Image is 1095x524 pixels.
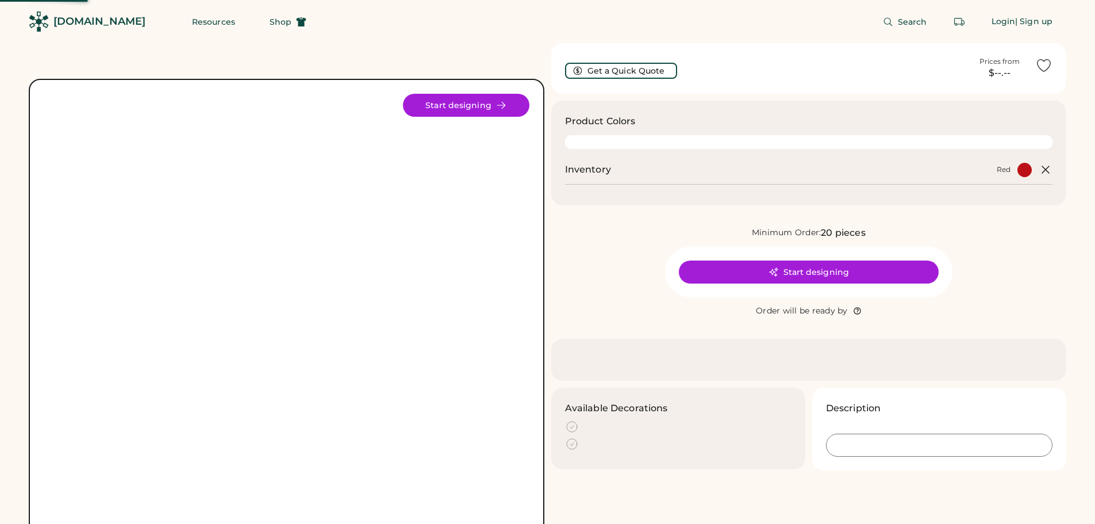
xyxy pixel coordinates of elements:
span: Shop [270,18,291,26]
div: Minimum Order: [752,227,821,239]
div: Login [992,16,1016,28]
h3: Description [826,401,881,415]
div: Prices from [979,57,1020,66]
h2: Inventory [565,163,611,177]
button: Search [869,10,941,33]
h3: Product Colors [565,114,636,128]
div: | Sign up [1015,16,1052,28]
button: Retrieve an order [948,10,971,33]
div: Red [997,165,1011,174]
div: Order will be ready by [756,305,848,317]
div: [DOMAIN_NAME] [53,14,145,29]
button: Shop [256,10,320,33]
span: Search [898,18,927,26]
h3: Available Decorations [565,401,668,415]
button: Start designing [403,94,529,117]
div: 20 pieces [821,226,865,240]
button: Get a Quick Quote [565,63,677,79]
button: Start designing [679,261,939,284]
button: Resources [178,10,249,33]
div: $--.-- [971,66,1028,80]
img: Rendered Logo - Screens [29,12,49,32]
